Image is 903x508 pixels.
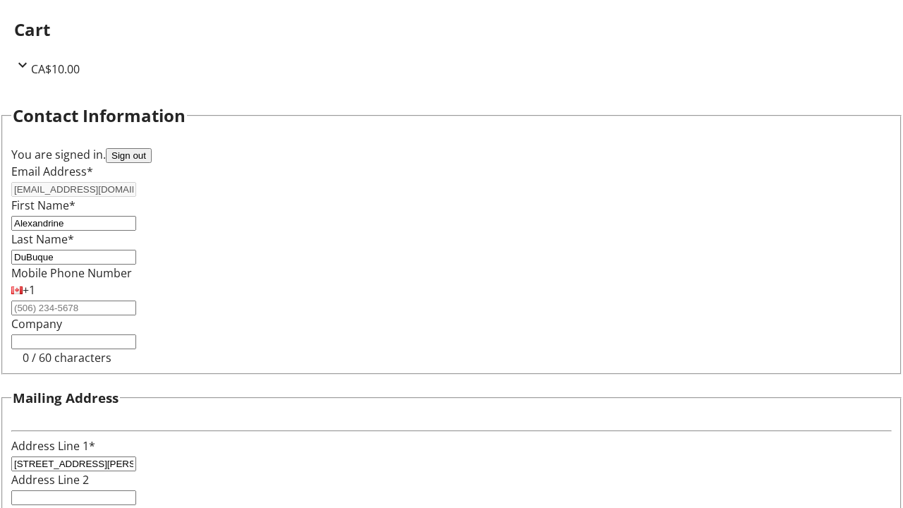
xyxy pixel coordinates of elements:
input: Address [11,456,136,471]
label: Company [11,316,62,332]
label: Address Line 1* [11,438,95,454]
span: CA$10.00 [31,61,80,77]
h2: Cart [14,17,889,42]
tr-character-limit: 0 / 60 characters [23,350,111,365]
label: First Name* [11,198,75,213]
label: Last Name* [11,231,74,247]
button: Sign out [106,148,152,163]
div: You are signed in. [11,146,892,163]
input: (506) 234-5678 [11,301,136,315]
h2: Contact Information [13,103,186,128]
label: Mobile Phone Number [11,265,132,281]
label: Email Address* [11,164,93,179]
h3: Mailing Address [13,388,119,408]
label: Address Line 2 [11,472,89,488]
